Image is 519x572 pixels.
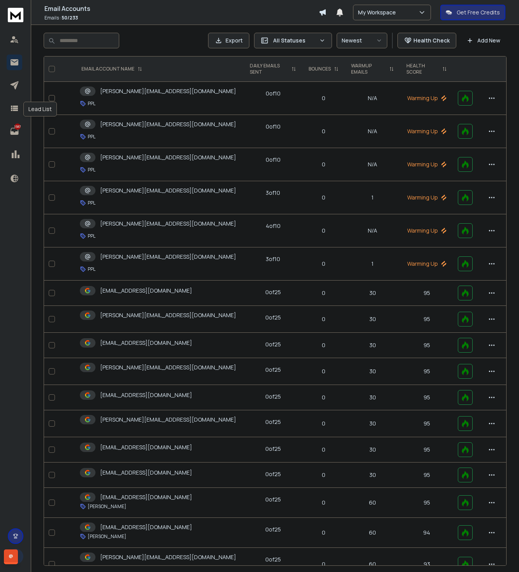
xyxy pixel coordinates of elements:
button: Export [208,33,249,48]
p: PPL [88,167,95,173]
button: J [8,549,23,564]
div: 0 of 25 [265,314,281,321]
p: PPL [88,233,95,239]
div: 0 of 25 [265,393,281,401]
p: Warming Up [405,194,448,201]
td: N/A [345,115,400,148]
div: 0 of 25 [265,445,281,453]
td: 60 [345,518,400,548]
td: N/A [345,214,400,247]
p: Warming Up [405,127,448,135]
td: 30 [345,306,400,333]
p: [PERSON_NAME][EMAIL_ADDRESS][DOMAIN_NAME] [100,220,236,228]
p: [PERSON_NAME][EMAIL_ADDRESS][DOMAIN_NAME] [100,187,236,194]
td: 95 [400,437,453,463]
div: 0 of 25 [265,366,281,374]
button: Health Check [397,33,456,48]
td: 95 [400,281,453,306]
p: 0 [307,560,340,568]
p: 0 [307,341,340,349]
div: 0 of 10 [266,123,281,131]
td: 1 [345,247,400,281]
div: 0 of 25 [265,341,281,348]
td: 95 [400,463,453,488]
p: 0 [307,367,340,375]
td: 30 [345,437,400,463]
td: 60 [345,488,400,518]
p: [EMAIL_ADDRESS][DOMAIN_NAME] [100,493,192,501]
p: 0 [307,499,340,507]
p: Warming Up [405,94,448,102]
p: 0 [307,161,340,168]
td: 30 [345,358,400,385]
div: 0 of 25 [265,496,281,503]
button: Get Free Credits [440,5,505,20]
p: [PERSON_NAME][EMAIL_ADDRESS][DOMAIN_NAME] [100,154,236,161]
p: [PERSON_NAME][EMAIL_ADDRESS][DOMAIN_NAME] [100,311,236,319]
div: 3 of 10 [266,189,280,197]
div: 0 of 25 [265,526,281,533]
td: N/A [345,148,400,181]
p: WARMUP EMAILS [351,63,386,75]
p: Health Check [413,37,450,44]
div: 0 of 25 [265,418,281,426]
p: [PERSON_NAME] [88,533,126,540]
p: 0 [307,315,340,323]
td: 30 [345,281,400,306]
p: BOUNCES [309,66,331,72]
p: 0 [307,471,340,479]
p: [PERSON_NAME][EMAIL_ADDRESS][DOMAIN_NAME] [100,416,236,424]
td: 95 [400,306,453,333]
div: @ [4,549,18,564]
p: DAILY EMAILS SENT [250,63,289,75]
p: 0 [307,529,340,537]
p: HEALTH SCORE [406,63,439,75]
p: 0 [307,94,340,102]
a: 1587 [7,124,22,139]
p: [PERSON_NAME][EMAIL_ADDRESS][DOMAIN_NAME] [100,364,236,371]
p: [EMAIL_ADDRESS][DOMAIN_NAME] [100,287,192,295]
p: [EMAIL_ADDRESS][DOMAIN_NAME] [100,339,192,347]
button: Newest [337,33,387,48]
td: 95 [400,410,453,437]
td: 30 [345,333,400,358]
p: PPL [88,200,95,206]
div: 0 of 10 [266,90,281,97]
p: 0 [307,194,340,201]
p: PPL [88,266,95,272]
p: [EMAIL_ADDRESS][DOMAIN_NAME] [100,391,192,399]
button: Add New [461,33,507,48]
p: My Workspace [358,9,399,16]
p: 0 [307,227,340,235]
p: [PERSON_NAME][EMAIL_ADDRESS][DOMAIN_NAME] [100,253,236,261]
p: Warming Up [405,227,448,235]
p: 0 [307,420,340,427]
span: 50 / 233 [62,14,78,21]
p: 0 [307,289,340,297]
td: 30 [345,410,400,437]
p: [PERSON_NAME][EMAIL_ADDRESS][DOMAIN_NAME] [100,553,236,561]
p: All Statuses [273,37,316,44]
div: 0 of 25 [265,288,281,296]
td: 95 [400,385,453,410]
td: 30 [345,385,400,410]
div: EMAIL ACCOUNT NAME [81,66,142,72]
p: Get Free Credits [457,9,500,16]
div: 0 of 25 [265,556,281,563]
div: 0 of 10 [266,156,281,164]
p: [PERSON_NAME][EMAIL_ADDRESS][DOMAIN_NAME] [100,120,236,128]
td: 95 [400,358,453,385]
td: 30 [345,463,400,488]
td: 95 [400,333,453,358]
p: Warming Up [405,260,448,268]
td: 1 [345,181,400,214]
td: 95 [400,488,453,518]
p: 0 [307,260,340,268]
p: 0 [307,446,340,454]
p: [PERSON_NAME][EMAIL_ADDRESS][DOMAIN_NAME] [100,87,236,95]
p: 0 [307,127,340,135]
p: PPL [88,101,95,107]
p: [PERSON_NAME] [88,503,126,510]
p: PPL [88,134,95,140]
